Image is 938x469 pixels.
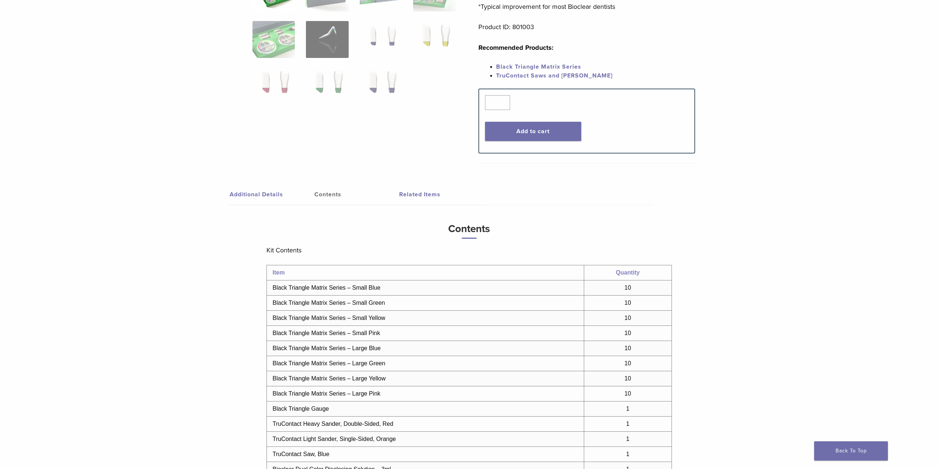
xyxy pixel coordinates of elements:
[485,122,581,141] button: Add to cart
[413,21,456,58] img: Black Triangle (BT) Kit - Image 8
[252,68,295,104] img: Black Triangle (BT) Kit - Image 9
[496,63,581,70] a: Black Triangle Matrix Series
[266,447,584,462] td: TruContact Saw, Blue
[266,401,584,417] td: Black Triangle Gauge
[306,68,348,104] img: Black Triangle (BT) Kit - Image 10
[360,21,402,58] img: Black Triangle (BT) Kit - Image 7
[266,245,672,256] p: Kit Contents
[584,386,672,401] td: 10
[584,326,672,341] td: 10
[399,184,484,205] a: Related Items
[252,21,295,58] img: Black Triangle (BT) Kit - Image 5
[266,432,584,447] td: TruContact Light Sander, Single-Sided, Orange
[584,371,672,386] td: 10
[584,280,672,296] td: 10
[584,341,672,356] td: 10
[478,21,695,32] p: Product ID: 801003
[266,280,584,296] td: Black Triangle Matrix Series – Small Blue
[266,386,584,401] td: Black Triangle Matrix Series – Large Pink
[616,269,640,276] strong: Quantity
[584,311,672,326] td: 10
[496,72,613,79] a: TruContact Saws and [PERSON_NAME]
[266,326,584,341] td: Black Triangle Matrix Series – Small Pink
[266,220,672,239] h3: Contents
[814,441,888,461] a: Back To Top
[266,356,584,371] td: Black Triangle Matrix Series – Large Green
[266,296,584,311] td: Black Triangle Matrix Series – Small Green
[314,184,399,205] a: Contents
[584,417,672,432] td: 1
[584,447,672,462] td: 1
[584,432,672,447] td: 1
[266,371,584,386] td: Black Triangle Matrix Series – Large Yellow
[478,44,554,52] strong: Recommended Products:
[584,401,672,417] td: 1
[360,68,402,104] img: Black Triangle (BT) Kit - Image 11
[266,417,584,432] td: TruContact Heavy Sander, Double-Sided, Red
[266,341,584,356] td: Black Triangle Matrix Series – Large Blue
[584,356,672,371] td: 10
[306,21,348,58] img: Black Triangle (BT) Kit - Image 6
[584,296,672,311] td: 10
[230,184,314,205] a: Additional Details
[273,269,285,276] strong: Item
[266,311,584,326] td: Black Triangle Matrix Series – Small Yellow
